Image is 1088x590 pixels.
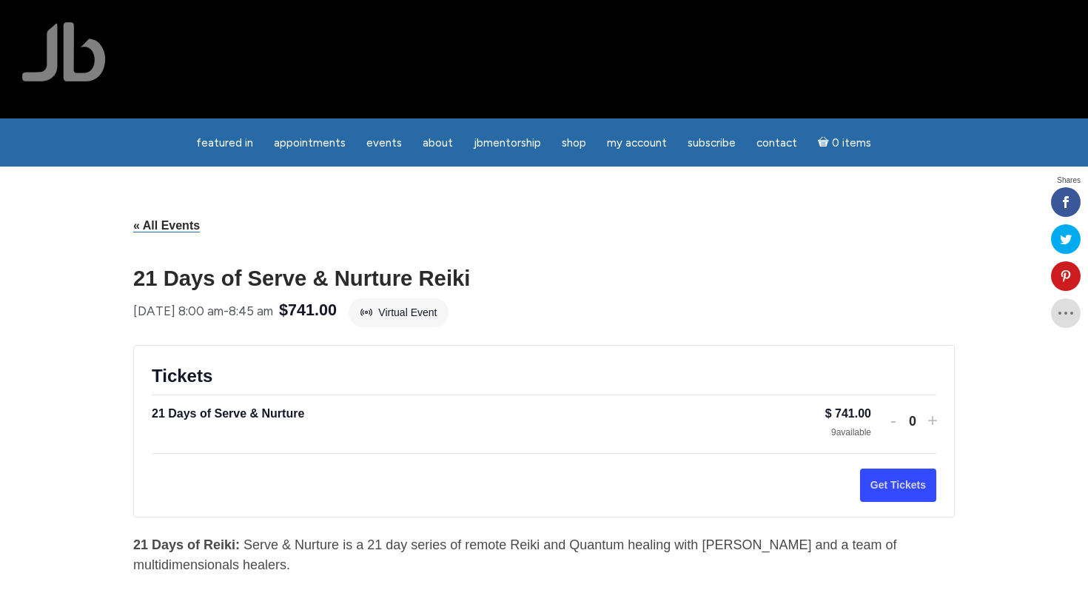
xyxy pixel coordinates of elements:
i: Cart [818,136,832,150]
div: available [825,426,871,439]
h1: 21 Days of Serve & Nurture Reiki [133,267,955,289]
a: Appointments [265,129,355,158]
a: Contact [748,129,806,158]
a: « All Events [133,219,200,232]
span: $ [825,407,832,420]
button: + [927,410,936,431]
span: $741.00 [279,298,337,324]
button: - [889,410,898,431]
h2: Tickets [152,363,936,389]
span: Appointments [274,136,346,150]
span: JBMentorship [474,136,541,150]
span: 9 [831,427,836,438]
a: About [414,129,462,158]
a: Shop [553,129,595,158]
span: 741.00 [835,407,871,420]
span: Shop [562,136,586,150]
div: Virtual Event [349,298,449,327]
a: Subscribe [679,129,745,158]
span: [DATE] 8:00 am [133,304,224,318]
span: Subscribe [688,136,736,150]
span: My Account [607,136,667,150]
a: featured in [187,129,262,158]
span: 0 items [832,138,871,149]
strong: 21 Days of Reiki: [133,537,240,552]
div: - [133,300,273,323]
span: Events [366,136,402,150]
p: Serve & Nurture is a 21 day series of remote Reiki and Quantum healing with [PERSON_NAME] and a t... [133,535,955,575]
span: featured in [196,136,253,150]
a: My Account [598,129,676,158]
a: Cart0 items [809,127,880,158]
span: About [423,136,453,150]
span: Contact [756,136,797,150]
img: Jamie Butler. The Everyday Medium [22,22,106,81]
span: 8:45 am [229,304,273,318]
a: JBMentorship [465,129,550,158]
span: Shares [1057,177,1081,184]
a: Events [357,129,411,158]
button: Get Tickets [860,469,936,502]
div: 21 Days of Serve & Nurture [152,404,825,423]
